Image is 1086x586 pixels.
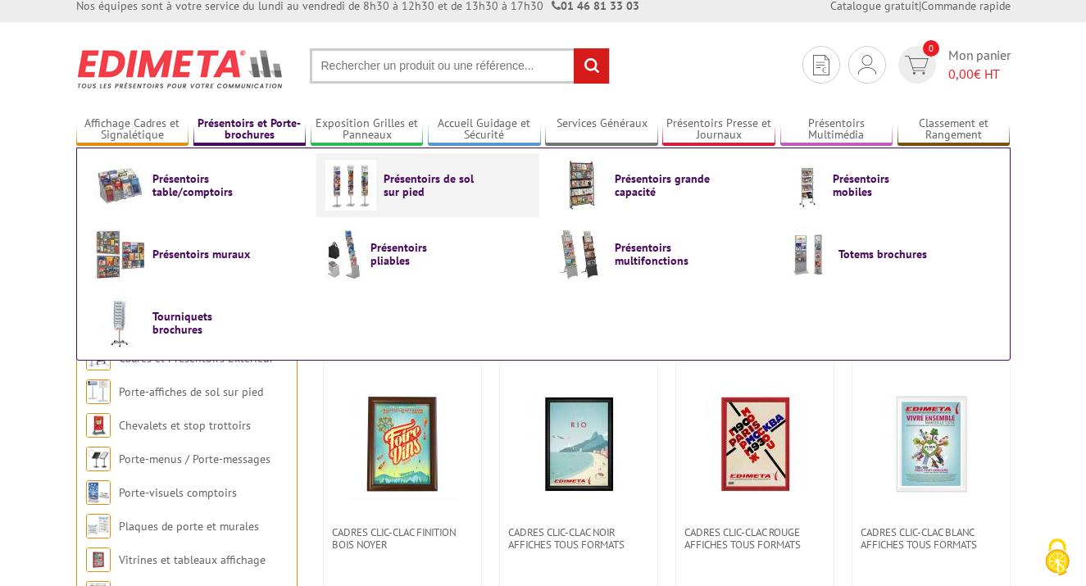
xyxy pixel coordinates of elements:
[894,46,1011,84] a: devis rapide 0 Mon panier 0,00€ HT
[332,526,473,551] span: CADRES CLIC-CLAC FINITION BOIS NOYER
[310,48,610,84] input: Rechercher un produit ou une référence...
[94,229,145,279] img: Présentoirs muraux
[119,552,266,567] a: Vitrines et tableaux affichage
[697,387,812,502] img: Cadres clic-clac rouge affiches tous formats
[557,229,761,279] a: Présentoirs multifonctions
[152,310,251,336] span: Tourniquets brochures
[521,387,636,502] img: Cadres clic-clac noir affiches tous formats
[86,547,111,572] img: Vitrines et tableaux affichage
[345,387,460,502] img: CADRES CLIC-CLAC FINITION BOIS NOYER
[86,514,111,538] img: Plaques de porte et murales
[557,160,761,211] a: Présentoirs grande capacité
[948,66,974,82] span: 0,00
[861,526,1002,551] span: Cadres clic-clac blanc affiches tous formats
[788,229,993,279] a: Totems brochures
[325,160,530,211] a: Présentoirs de sol sur pied
[94,160,299,211] a: Présentoirs table/comptoirs
[86,447,111,471] img: Porte-menus / Porte-messages
[325,229,530,279] a: Présentoirs pliables
[788,229,831,279] img: Totems brochures
[574,48,609,84] input: rechercher
[858,55,876,75] img: devis rapide
[662,116,775,143] a: Présentoirs Presse et Journaux
[897,116,1011,143] a: Classement et Rangement
[833,172,931,198] span: Présentoirs mobiles
[508,526,649,551] span: Cadres clic-clac noir affiches tous formats
[545,116,658,143] a: Services Généraux
[94,229,299,279] a: Présentoirs muraux
[94,298,299,348] a: Tourniquets brochures
[152,172,251,198] span: Présentoirs table/comptoirs
[905,56,929,75] img: devis rapide
[874,387,988,502] img: Cadres clic-clac blanc affiches tous formats
[119,452,270,466] a: Porte-menus / Porte-messages
[370,241,469,267] span: Présentoirs pliables
[86,480,111,505] img: Porte-visuels comptoirs
[119,418,251,433] a: Chevalets et stop trottoirs
[86,413,111,438] img: Chevalets et stop trottoirs
[923,40,939,57] span: 0
[86,379,111,404] img: Porte-affiches de sol sur pied
[852,526,1010,551] a: Cadres clic-clac blanc affiches tous formats
[76,116,189,143] a: Affichage Cadres et Signalétique
[813,55,829,75] img: devis rapide
[615,172,713,198] span: Présentoirs grande capacité
[557,160,607,211] img: Présentoirs grande capacité
[119,485,237,500] a: Porte-visuels comptoirs
[1029,530,1086,586] button: Cookies (fenêtre modale)
[94,298,145,348] img: Tourniquets brochures
[684,526,825,551] span: Cadres clic-clac rouge affiches tous formats
[780,116,893,143] a: Présentoirs Multimédia
[788,160,825,211] img: Présentoirs mobiles
[119,384,263,399] a: Porte-affiches de sol sur pied
[119,519,259,534] a: Plaques de porte et murales
[676,526,834,551] a: Cadres clic-clac rouge affiches tous formats
[500,526,657,551] a: Cadres clic-clac noir affiches tous formats
[152,248,251,261] span: Présentoirs muraux
[948,46,1011,84] span: Mon panier
[428,116,541,143] a: Accueil Guidage et Sécurité
[325,229,363,279] img: Présentoirs pliables
[615,241,713,267] span: Présentoirs multifonctions
[76,39,285,99] img: Edimeta
[557,229,607,279] img: Présentoirs multifonctions
[948,65,1011,84] span: € HT
[838,248,937,261] span: Totems brochures
[324,526,481,551] a: CADRES CLIC-CLAC FINITION BOIS NOYER
[325,160,376,211] img: Présentoirs de sol sur pied
[94,160,145,211] img: Présentoirs table/comptoirs
[311,116,424,143] a: Exposition Grilles et Panneaux
[193,116,307,143] a: Présentoirs et Porte-brochures
[788,160,993,211] a: Présentoirs mobiles
[384,172,482,198] span: Présentoirs de sol sur pied
[1037,537,1078,578] img: Cookies (fenêtre modale)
